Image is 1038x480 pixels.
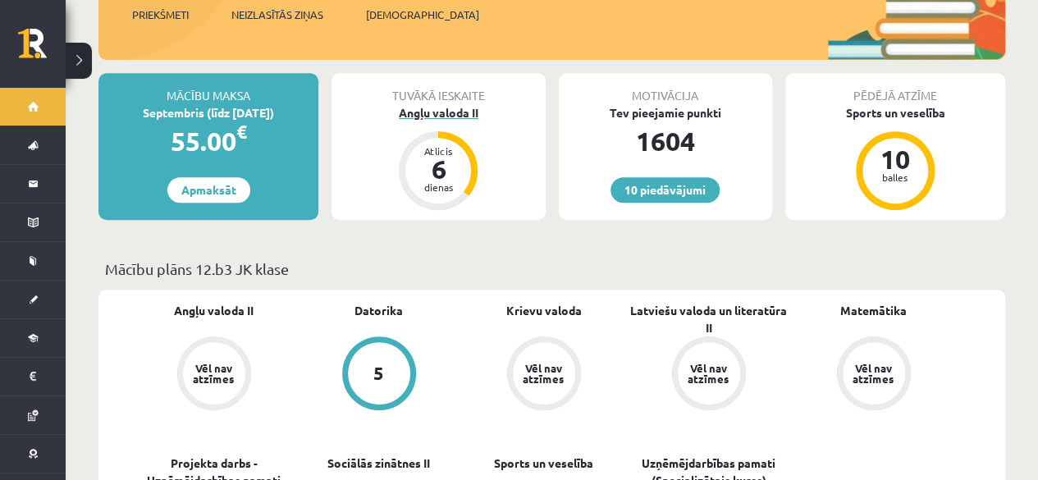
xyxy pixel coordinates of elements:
[610,177,720,203] a: 10 piedāvājumi
[236,120,247,144] span: €
[98,121,318,161] div: 55.00
[414,146,463,156] div: Atlicis
[559,104,772,121] div: Tev pieejamie punkti
[327,455,430,472] a: Sociālās zinātnes II
[626,302,791,336] a: Latviešu valoda un literatūra II
[98,73,318,104] div: Mācību maksa
[131,336,296,414] a: Vēl nav atzīmes
[686,363,732,384] div: Vēl nav atzīmes
[332,104,545,121] div: Angļu valoda II
[373,364,384,382] div: 5
[132,7,189,23] span: Priekšmeti
[559,73,772,104] div: Motivācija
[785,104,1005,121] div: Sports un veselība
[785,73,1005,104] div: Pēdējā atzīme
[506,302,582,319] a: Krievu valoda
[871,172,920,182] div: balles
[840,302,907,319] a: Matemātika
[785,104,1005,213] a: Sports un veselība 10 balles
[296,336,461,414] a: 5
[167,177,250,203] a: Apmaksāt
[851,363,897,384] div: Vēl nav atzīmes
[231,7,323,23] span: Neizlasītās ziņas
[98,104,318,121] div: Septembris (līdz [DATE])
[791,336,956,414] a: Vēl nav atzīmes
[521,363,567,384] div: Vēl nav atzīmes
[18,29,66,70] a: Rīgas 1. Tālmācības vidusskola
[871,146,920,172] div: 10
[191,363,237,384] div: Vēl nav atzīmes
[332,73,545,104] div: Tuvākā ieskaite
[414,182,463,192] div: dienas
[461,336,626,414] a: Vēl nav atzīmes
[174,302,254,319] a: Angļu valoda II
[414,156,463,182] div: 6
[354,302,403,319] a: Datorika
[494,455,593,472] a: Sports un veselība
[105,258,999,280] p: Mācību plāns 12.b3 JK klase
[559,121,772,161] div: 1604
[332,104,545,213] a: Angļu valoda II Atlicis 6 dienas
[366,7,479,23] span: [DEMOGRAPHIC_DATA]
[626,336,791,414] a: Vēl nav atzīmes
